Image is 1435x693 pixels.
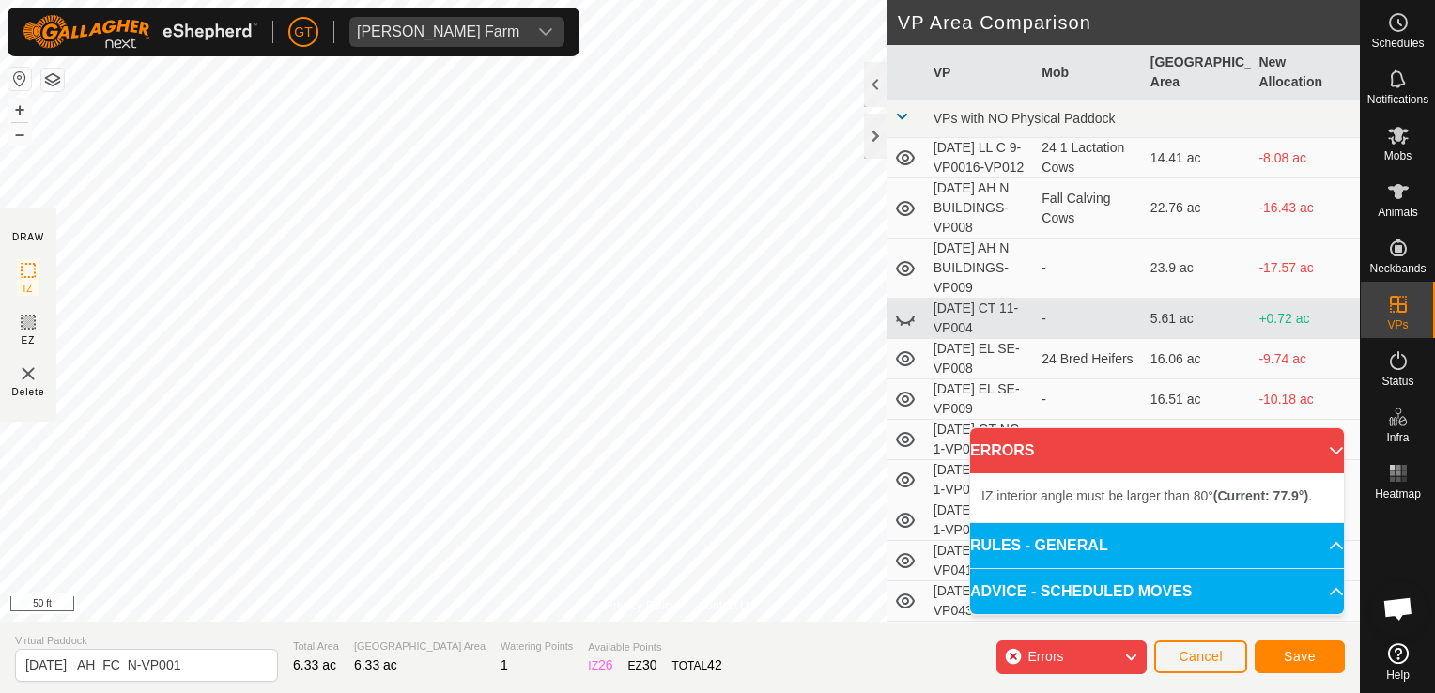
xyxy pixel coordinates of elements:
[12,230,44,244] div: DRAW
[598,657,613,672] span: 26
[23,15,257,49] img: Gallagher Logo
[970,523,1344,568] p-accordion-header: RULES - GENERAL
[1042,349,1135,369] div: 24 Bred Heifers
[8,99,31,121] button: +
[1042,258,1135,278] div: -
[41,69,64,91] button: Map Layers
[1027,649,1063,664] span: Errors
[926,420,1035,460] td: [DATE] GT NC 1-VP007
[1375,488,1421,500] span: Heatmap
[1251,239,1360,299] td: -17.57 ac
[926,460,1035,500] td: [DATE] GT NC 1-VP008
[12,385,45,399] span: Delete
[1143,622,1252,662] td: 7.73 ac
[970,534,1108,557] span: RULES - GENERAL
[970,428,1344,473] p-accordion-header: ERRORS
[1154,640,1247,673] button: Cancel
[672,655,722,675] div: TOTAL
[22,333,36,347] span: EZ
[1042,390,1135,409] div: -
[926,178,1035,239] td: [DATE] AH N BUILDINGS-VP008
[926,138,1035,178] td: [DATE] LL C 9-VP0016-VP012
[354,639,486,654] span: [GEOGRAPHIC_DATA] Area
[501,639,573,654] span: Watering Points
[1143,138,1252,178] td: 14.41 ac
[1381,376,1413,387] span: Status
[15,633,278,649] span: Virtual Paddock
[8,123,31,146] button: –
[898,11,1360,34] h2: VP Area Comparison
[926,45,1035,100] th: VP
[1251,622,1360,662] td: -1.41 ac
[1251,379,1360,420] td: -10.18 ac
[970,569,1344,614] p-accordion-header: ADVICE - SCHEDULED MOVES
[294,23,312,42] span: GT
[1143,178,1252,239] td: 22.76 ac
[354,657,397,672] span: 6.33 ac
[1143,379,1252,420] td: 16.51 ac
[1386,432,1409,443] span: Infra
[1255,640,1345,673] button: Save
[501,657,508,672] span: 1
[1143,420,1252,460] td: 5.93 ac
[707,657,722,672] span: 42
[926,500,1035,541] td: [DATE] GT NC 1-VP009
[1251,178,1360,239] td: -16.43 ac
[1251,420,1360,460] td: +0.4 ac
[1251,45,1360,100] th: New Allocation
[1378,207,1418,218] span: Animals
[970,439,1034,462] span: ERRORS
[1284,649,1316,664] span: Save
[1251,339,1360,379] td: -9.74 ac
[527,17,564,47] div: dropdown trigger
[1251,299,1360,339] td: +0.72 ac
[1361,636,1435,688] a: Help
[970,580,1192,603] span: ADVICE - SCHEDULED MOVES
[981,488,1312,503] span: IZ interior angle must be larger than 80° .
[1384,150,1412,162] span: Mobs
[1251,138,1360,178] td: -8.08 ac
[8,68,31,90] button: Reset Map
[628,655,657,675] div: EZ
[642,657,657,672] span: 30
[926,299,1035,339] td: [DATE] CT 11-VP004
[23,282,34,296] span: IZ
[1143,45,1252,100] th: [GEOGRAPHIC_DATA] Area
[926,379,1035,420] td: [DATE] EL SE-VP009
[1369,263,1426,274] span: Neckbands
[934,111,1116,126] span: VPs with NO Physical Paddock
[1042,309,1135,329] div: -
[1371,38,1424,49] span: Schedules
[970,473,1344,522] p-accordion-content: ERRORS
[606,597,676,614] a: Privacy Policy
[1042,138,1135,177] div: 24 1 Lactation Cows
[1143,239,1252,299] td: 23.9 ac
[1143,299,1252,339] td: 5.61 ac
[699,597,754,614] a: Contact Us
[926,239,1035,299] td: [DATE] AH N BUILDINGS-VP009
[588,655,612,675] div: IZ
[17,362,39,385] img: VP
[349,17,527,47] span: Thoren Farm
[1034,45,1143,100] th: Mob
[1042,189,1135,228] div: Fall Calving Cows
[926,541,1035,581] td: [DATE] LL N 1-VP041
[1370,580,1427,637] div: Open chat
[293,639,339,654] span: Total Area
[1387,319,1408,331] span: VPs
[926,581,1035,622] td: [DATE] LL N 1-VP043
[926,622,1035,662] td: [DATE] BS 1-VP003
[293,657,336,672] span: 6.33 ac
[1367,94,1428,105] span: Notifications
[357,24,519,39] div: [PERSON_NAME] Farm
[1143,339,1252,379] td: 16.06 ac
[1386,670,1410,681] span: Help
[1213,488,1308,503] b: (Current: 77.9°)
[588,639,721,655] span: Available Points
[1179,649,1223,664] span: Cancel
[926,339,1035,379] td: [DATE] EL SE-VP008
